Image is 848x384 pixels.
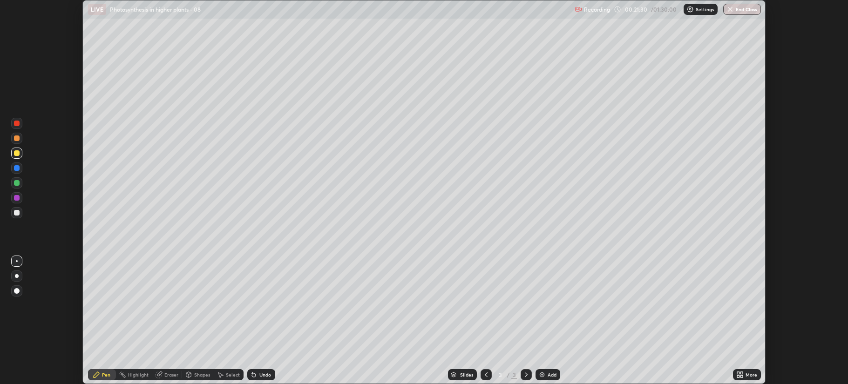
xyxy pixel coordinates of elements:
div: Highlight [128,372,149,377]
p: LIVE [91,6,103,13]
div: More [746,372,757,377]
img: class-settings-icons [686,6,694,13]
div: Pen [102,372,110,377]
img: end-class-cross [726,6,734,13]
p: Settings [696,7,714,12]
img: recording.375f2c34.svg [575,6,582,13]
div: / [507,372,509,377]
div: 3 [495,372,505,377]
img: add-slide-button [538,371,546,378]
div: Slides [460,372,473,377]
div: Select [226,372,240,377]
p: Recording [584,6,610,13]
div: Shapes [194,372,210,377]
div: Undo [259,372,271,377]
div: Eraser [164,372,178,377]
div: Add [548,372,556,377]
button: End Class [723,4,761,15]
p: Photosynthesis in higher plants - 08 [110,6,201,13]
div: 3 [511,371,517,379]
